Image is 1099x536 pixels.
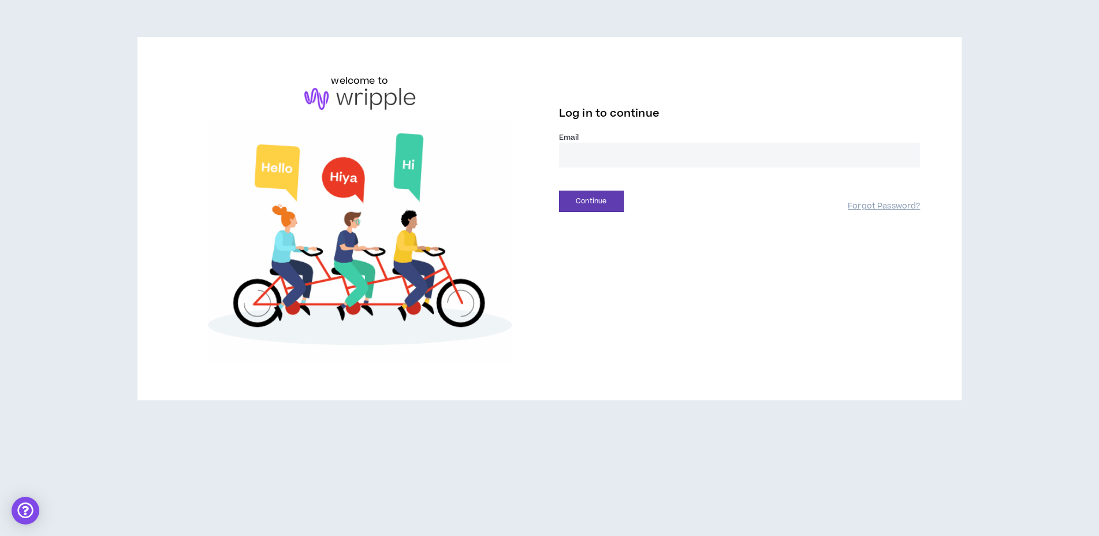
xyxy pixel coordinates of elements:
[331,74,388,88] h6: welcome to
[559,191,624,212] button: Continue
[179,121,541,363] img: Welcome to Wripple
[12,497,39,524] div: Open Intercom Messenger
[304,88,415,110] img: logo-brand.png
[559,132,921,143] label: Email
[848,201,920,212] a: Forgot Password?
[559,106,660,121] span: Log in to continue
